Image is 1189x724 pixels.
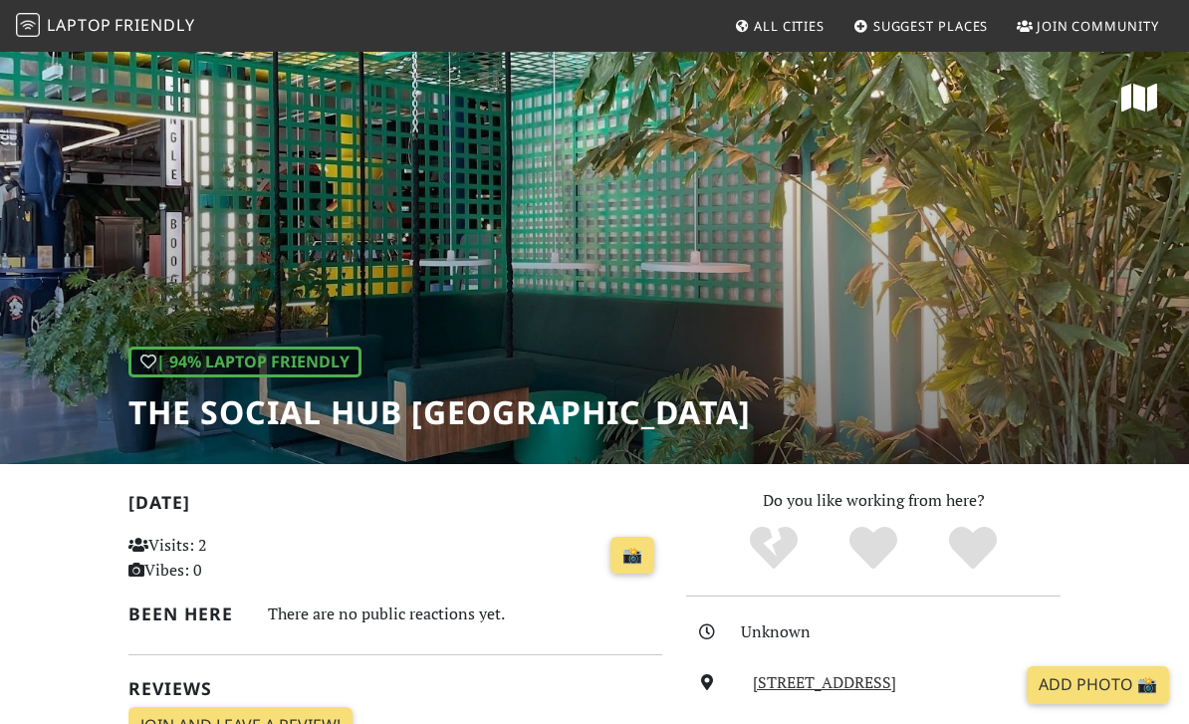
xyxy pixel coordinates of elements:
div: Yes [824,524,923,574]
span: Friendly [115,14,194,36]
span: Join Community [1037,17,1159,35]
a: Add Photo 📸 [1027,666,1169,704]
h2: Been here [128,603,244,624]
img: LaptopFriendly [16,13,40,37]
a: Join Community [1009,8,1167,44]
a: Suggest Places [845,8,997,44]
h2: Reviews [128,678,662,699]
div: Unknown [741,619,1072,645]
a: [STREET_ADDRESS] [753,671,896,693]
p: Visits: 2 Vibes: 0 [128,533,291,584]
h1: The Social Hub [GEOGRAPHIC_DATA] [128,393,751,431]
span: All Cities [754,17,825,35]
a: 📸 [610,537,654,575]
span: Laptop [47,14,112,36]
div: Definitely! [923,524,1023,574]
div: No [724,524,824,574]
span: Suggest Places [873,17,989,35]
a: All Cities [726,8,832,44]
h2: [DATE] [128,492,662,521]
div: There are no public reactions yet. [268,600,662,628]
a: LaptopFriendly LaptopFriendly [16,9,195,44]
div: | 94% Laptop Friendly [128,347,361,378]
p: Do you like working from here? [686,488,1061,514]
